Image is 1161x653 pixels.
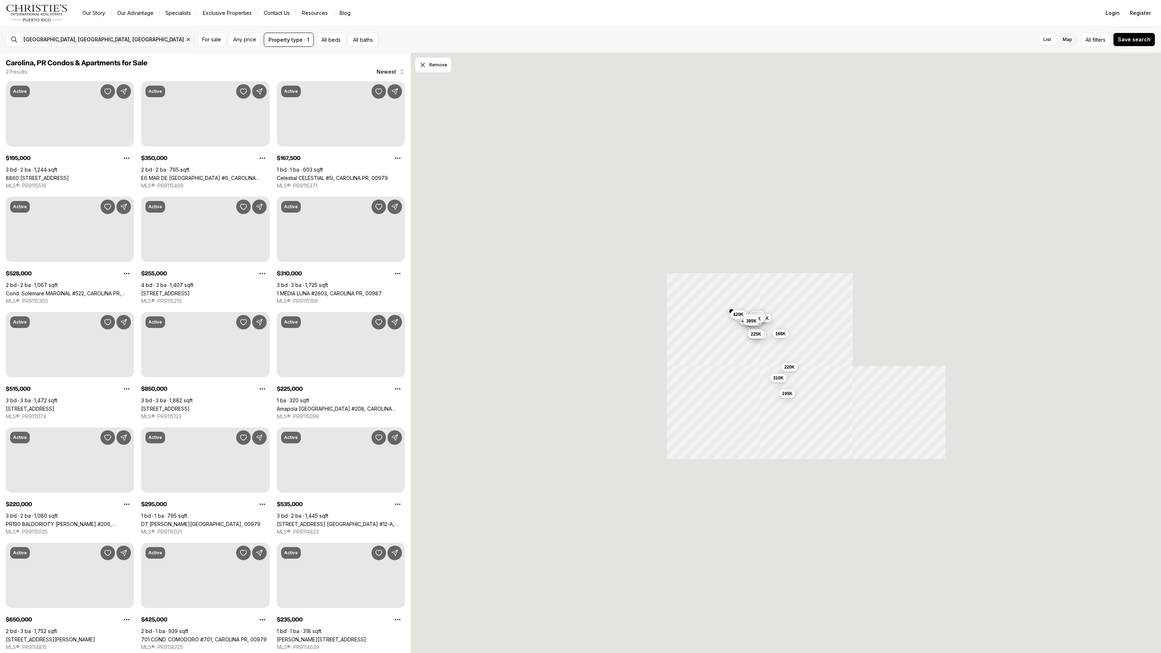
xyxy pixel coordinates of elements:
span: 1.2M [746,316,756,321]
span: 225K [752,312,762,318]
button: Property options [390,382,405,396]
button: All beds [317,33,345,47]
a: Our Story [77,8,111,18]
a: Amapola ISLA VERDE #208, CAROLINA PR, 00979 [277,406,405,412]
span: 195K [782,390,793,396]
button: Contact Us [258,8,296,18]
button: 4M [748,312,760,321]
button: Share Property [252,200,267,214]
button: Login [1101,6,1124,20]
button: Property options [390,266,405,281]
a: D7 MARLIN TOWERS #D7, CAROLINA PR, 00979 [141,521,260,527]
img: logo [6,4,68,22]
button: 350K [755,314,771,323]
p: Active [148,89,162,94]
a: Celestial CELESTIAL #5I, CAROLINA PR, 00979 [277,175,388,181]
p: Active [13,550,27,556]
button: Share Property [116,200,131,214]
button: Save Property: 701 COND. COMODORO #701 [236,546,251,560]
a: Exclusive Properties [197,8,258,18]
button: Save Property: 1 MEDIA LUNA #2603 [372,200,386,214]
button: Save Property: 9550 DIAZ WAY #922 [100,546,115,560]
button: 559K [747,317,763,326]
button: Property options [255,151,270,165]
button: 255K [750,330,767,339]
p: Active [148,204,162,210]
span: All [1086,36,1091,44]
button: Save Property: Celestial CELESTIAL #5I [372,84,386,99]
button: Share Property [252,315,267,329]
button: 420K [730,310,747,319]
button: 528K [740,317,756,326]
a: Resources [296,8,333,18]
span: 168K [775,330,786,336]
button: Share Property [116,546,131,560]
a: 7185 PR-187 AVE. ISLA VERDE #12-A, CAROLINA PR, 00979 [277,521,405,527]
button: Save Property: 7185 PR-187 AVE. ISLA VERDE #12-A [372,430,386,445]
span: Save search [1118,37,1150,42]
button: Share Property [116,84,131,99]
button: Save Property: D7 MARLIN TOWERS #D7 [236,430,251,445]
button: Save Property: Calle Rosa MARINE VIEW #303 [372,546,386,560]
button: 425K [750,312,767,321]
button: Property options [390,497,405,512]
button: Save Property: 8860 PASEO DEL REY #H-102 [100,84,115,99]
a: 9550 DIAZ WAY #922, CAROLINA PR, 00979 [6,636,95,642]
span: 395K [746,318,757,324]
button: Property options [255,382,270,396]
span: 355K [750,316,761,322]
button: Property options [119,382,134,396]
a: 1 MEDIA LUNA #2603, CAROLINA PR, 00987 [277,290,382,296]
span: 535K [758,315,769,321]
button: Share Property [387,315,402,329]
span: Login [1105,10,1120,16]
span: Any price [233,37,256,42]
p: Active [13,435,27,440]
button: Save Property: Amapola ISLA VERDE #208 [372,315,386,329]
p: Active [148,319,162,325]
p: Active [284,204,298,210]
button: Share Property [387,200,402,214]
button: Share Property [252,84,267,99]
button: Property type · 1 [264,33,314,47]
p: Active [148,550,162,556]
p: Active [13,319,27,325]
span: Carolina, PR Condos & Apartments for Sale [6,59,147,67]
label: List [1038,33,1057,46]
a: 701 COND. COMODORO #701, CAROLINA PR, 00979 [141,636,267,642]
button: Property options [119,497,134,512]
button: 220K [781,362,798,371]
button: Save search [1113,33,1155,46]
button: 395K [743,316,760,325]
button: 225K [749,311,765,319]
button: 235K [749,313,766,322]
button: Share Property [387,84,402,99]
a: 4429 Cond Park Plaza ISLA VERDE AVE #201, CAROLINA PR, 00979 [6,406,54,412]
button: Property options [119,266,134,281]
button: Any price [229,33,261,47]
button: 515K [734,312,750,321]
p: Active [284,89,298,94]
a: 3307 ISLA VERDE AVE #1202, CAROLINA PR, 00979 [141,406,190,412]
a: Specialists [160,8,197,18]
button: Property options [255,497,270,512]
span: 225K [751,331,761,337]
p: Active [284,550,298,556]
span: For sale [202,37,221,42]
button: 535K [755,314,772,323]
span: 4M [751,313,757,319]
a: 8860 PASEO DEL REY #H-102, CAROLINA PR, 00987 [6,175,69,181]
span: Newest [377,69,396,75]
button: Property options [255,266,270,281]
button: For sale [197,33,226,47]
span: [GEOGRAPHIC_DATA], [GEOGRAPHIC_DATA], [GEOGRAPHIC_DATA] [24,37,184,42]
button: All baths [348,33,378,47]
button: Share Property [387,546,402,560]
a: PR190 BALDORIOTY DE CASTRO #206, CAROLINA PR, 00983 [6,521,134,527]
label: Map [1057,33,1078,46]
button: Save Property: Cond. Solemare MARGINAL #522 [100,200,115,214]
span: filters [1092,36,1105,44]
button: Save Property: 3307 ISLA VERDE AVE #1202 [236,315,251,329]
button: Share Property [116,315,131,329]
